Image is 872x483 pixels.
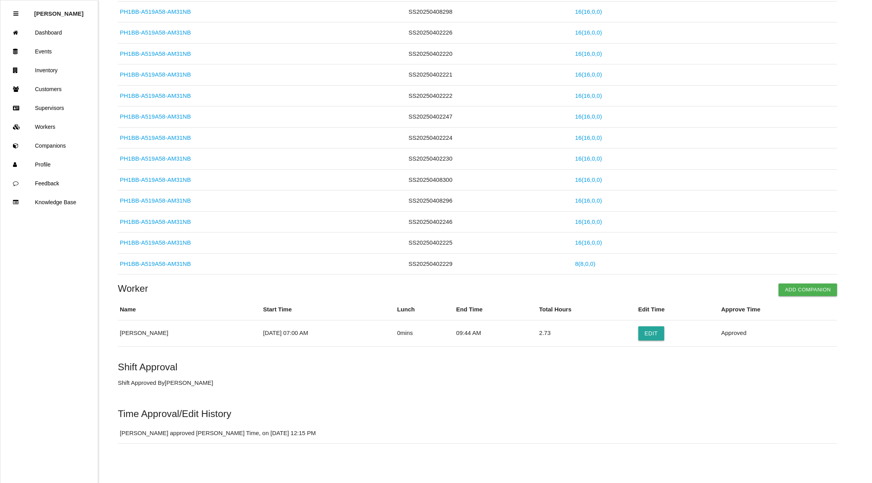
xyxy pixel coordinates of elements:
[395,320,454,346] td: 0 mins
[575,113,602,120] a: 16(16,0,0)
[407,232,573,254] td: SS20250402225
[719,299,837,320] th: Approve Time
[118,320,261,346] td: [PERSON_NAME]
[0,61,98,80] a: Inventory
[454,320,537,346] td: 09:44 AM
[407,211,573,232] td: SS20250402246
[120,218,191,225] a: PH1BB-A519A58-AM31NB
[575,239,602,246] a: 16(16,0,0)
[120,260,191,267] a: PH1BB-A519A58-AM31NB
[118,379,837,388] p: Shift Approved By [PERSON_NAME]
[118,408,837,419] h5: Time Approval/Edit History
[118,299,261,320] th: Name
[120,155,191,162] a: PH1BB-A519A58-AM31NB
[407,85,573,106] td: SS20250402222
[407,169,573,190] td: SS20250408300
[638,326,664,340] button: Edit
[395,299,454,320] th: Lunch
[575,50,602,57] a: 16(16,0,0)
[575,197,602,204] a: 16(16,0,0)
[0,23,98,42] a: Dashboard
[407,253,573,274] td: SS20250402229
[407,127,573,148] td: SS20250402224
[575,134,602,141] a: 16(16,0,0)
[575,29,602,36] a: 16(16,0,0)
[636,299,719,320] th: Edit Time
[575,92,602,99] a: 16(16,0,0)
[575,218,602,225] a: 16(16,0,0)
[120,29,191,36] a: PH1BB-A519A58-AM31NB
[120,197,191,204] a: PH1BB-A519A58-AM31NB
[0,80,98,99] a: Customers
[407,190,573,212] td: SS20250408296
[118,423,823,444] td: [PERSON_NAME] approved [PERSON_NAME] Time, on [DATE] 12:15 PM
[120,176,191,183] a: PH1BB-A519A58-AM31NB
[537,320,636,346] td: 2.73
[120,8,191,15] a: PH1BB-A519A58-AM31NB
[779,284,837,296] button: Add Companion
[0,99,98,117] a: Supervisors
[0,117,98,136] a: Workers
[575,260,595,267] a: 8(8,0,0)
[407,43,573,64] td: SS20250402220
[120,113,191,120] a: PH1BB-A519A58-AM31NB
[118,284,837,294] h4: Worker
[120,92,191,99] a: PH1BB-A519A58-AM31NB
[719,320,837,346] td: Approved
[118,362,837,372] h5: Shift Approval
[120,50,191,57] a: PH1BB-A519A58-AM31NB
[120,71,191,78] a: PH1BB-A519A58-AM31NB
[575,155,602,162] a: 16(16,0,0)
[575,8,602,15] a: 16(16,0,0)
[537,299,636,320] th: Total Hours
[261,320,395,346] td: [DATE] 07:00 AM
[0,174,98,193] a: Feedback
[407,148,573,170] td: SS20250402230
[407,1,573,22] td: SS20250408298
[575,71,602,78] a: 16(16,0,0)
[0,155,98,174] a: Profile
[407,64,573,86] td: SS20250402221
[575,176,602,183] a: 16(16,0,0)
[407,22,573,44] td: SS20250402226
[0,136,98,155] a: Companions
[120,239,191,246] a: PH1BB-A519A58-AM31NB
[34,4,84,17] p: Rosie Blandino
[454,299,537,320] th: End Time
[0,42,98,61] a: Events
[407,106,573,128] td: SS20250402247
[120,134,191,141] a: PH1BB-A519A58-AM31NB
[261,299,395,320] th: Start Time
[13,4,18,23] div: Close
[0,193,98,212] a: Knowledge Base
